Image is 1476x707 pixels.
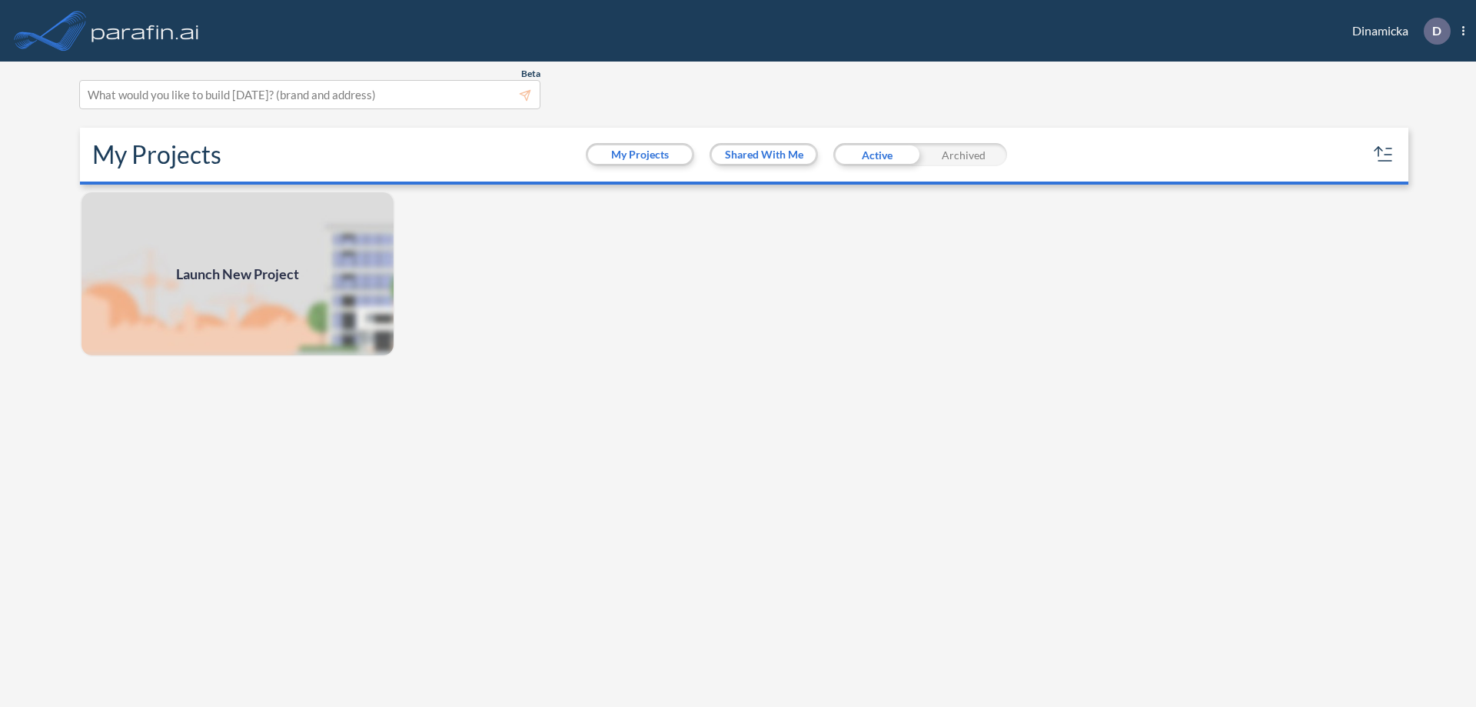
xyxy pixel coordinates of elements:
[521,68,540,80] span: Beta
[1329,18,1464,45] div: Dinamicka
[92,140,221,169] h2: My Projects
[588,145,692,164] button: My Projects
[712,145,816,164] button: Shared With Me
[176,264,299,285] span: Launch New Project
[80,191,395,357] img: add
[88,15,202,46] img: logo
[80,191,395,357] a: Launch New Project
[1371,142,1396,167] button: sort
[920,143,1007,166] div: Archived
[833,143,920,166] div: Active
[1432,24,1441,38] p: D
